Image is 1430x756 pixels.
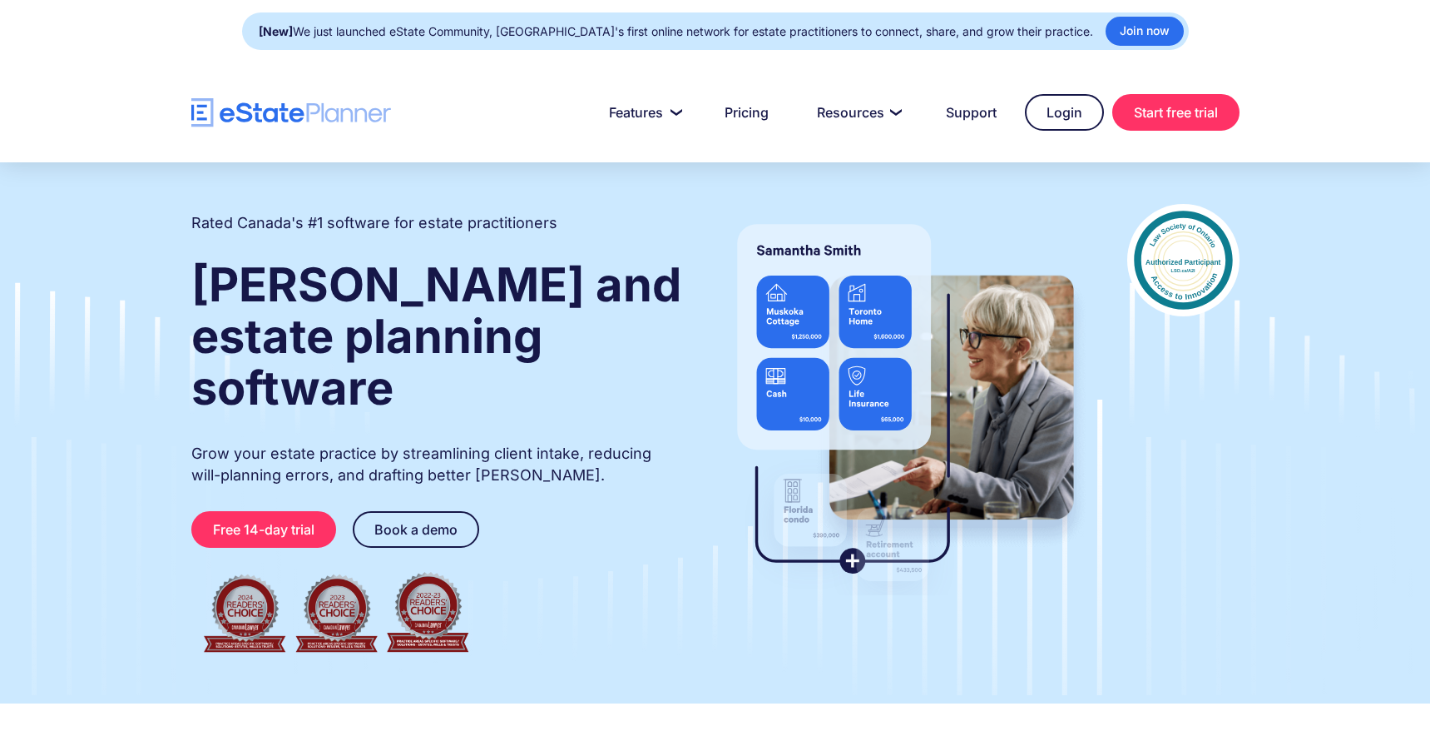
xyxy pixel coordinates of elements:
a: Support [926,96,1017,129]
a: Start free trial [1112,94,1239,131]
a: home [191,98,391,127]
a: Free 14-day trial [191,511,336,548]
p: Grow your estate practice by streamlining client intake, reducing will-planning errors, and draft... [191,443,684,486]
a: Features [589,96,696,129]
a: Login [1025,94,1104,131]
div: We just launched eState Community, [GEOGRAPHIC_DATA]'s first online network for estate practition... [259,20,1093,43]
a: Join now [1106,17,1184,46]
h2: Rated Canada's #1 software for estate practitioners [191,212,557,234]
a: Pricing [705,96,789,129]
img: estate planner showing wills to their clients, using eState Planner, a leading estate planning so... [717,204,1094,595]
strong: [New] [259,24,293,38]
a: Book a demo [353,511,479,548]
strong: [PERSON_NAME] and estate planning software [191,256,681,416]
a: Resources [797,96,918,129]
